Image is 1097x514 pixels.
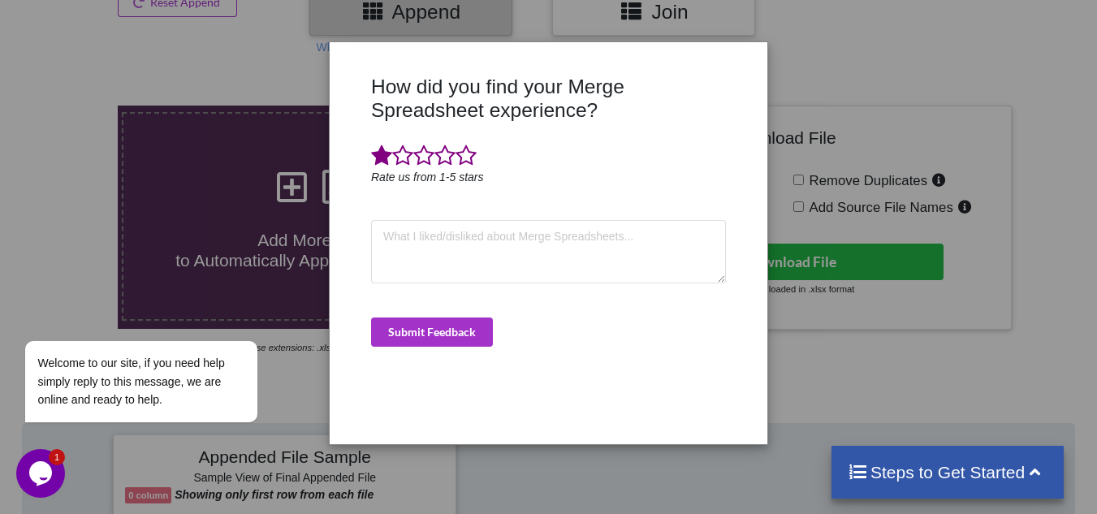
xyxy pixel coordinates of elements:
[371,317,493,347] button: Submit Feedback
[848,462,1048,482] h4: Steps to Get Started
[371,75,726,123] h3: How did you find your Merge Spreadsheet experience?
[16,449,68,498] iframe: chat widget
[16,194,309,441] iframe: chat widget
[371,171,484,184] i: Rate us from 1-5 stars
